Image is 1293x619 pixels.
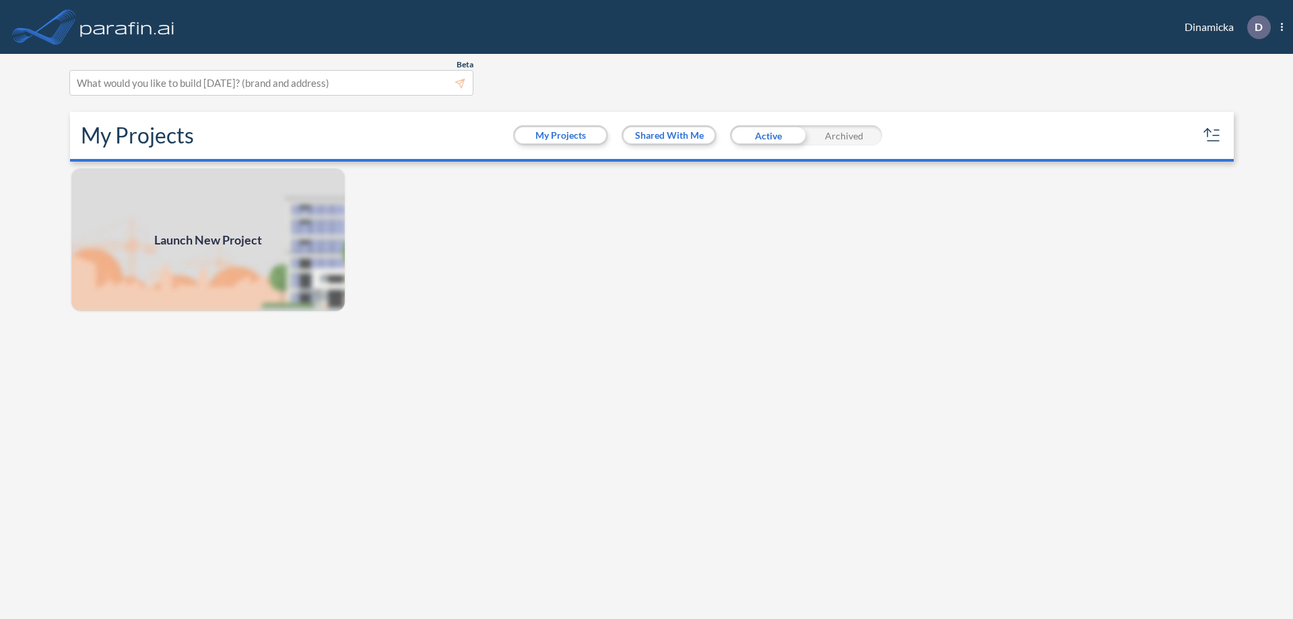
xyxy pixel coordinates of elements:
[1255,21,1263,33] p: D
[1164,15,1283,39] div: Dinamicka
[806,125,882,145] div: Archived
[1201,125,1223,146] button: sort
[81,123,194,148] h2: My Projects
[154,231,262,249] span: Launch New Project
[70,167,346,313] a: Launch New Project
[515,127,606,143] button: My Projects
[730,125,806,145] div: Active
[77,13,177,40] img: logo
[624,127,715,143] button: Shared With Me
[70,167,346,313] img: add
[457,59,473,70] span: Beta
